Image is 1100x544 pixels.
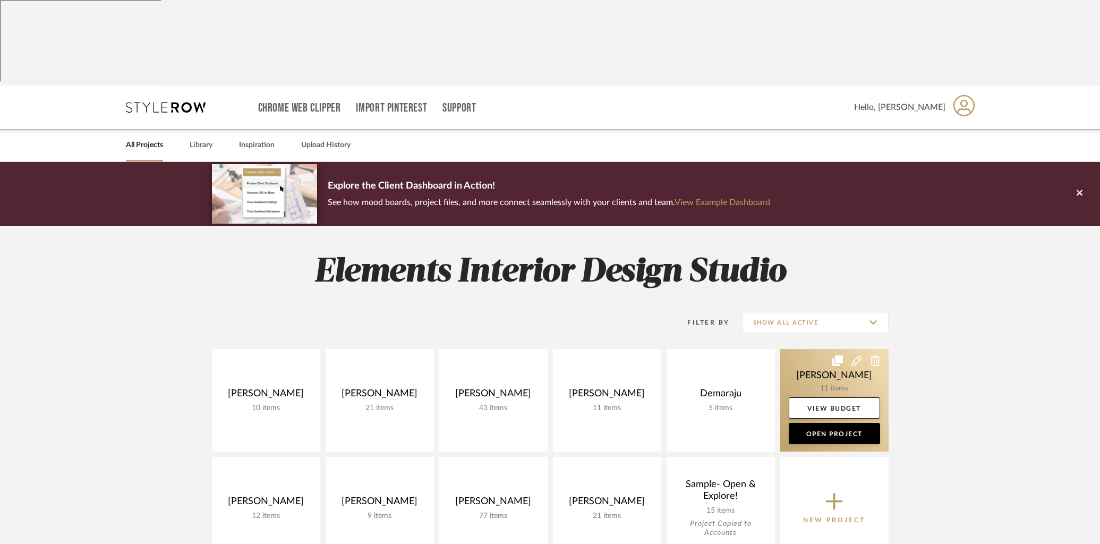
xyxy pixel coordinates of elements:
[675,388,766,404] div: Demaraju
[789,423,880,444] a: Open Project
[258,104,341,113] a: Chrome Web Clipper
[356,104,427,113] a: Import Pinterest
[334,404,425,413] div: 21 items
[168,252,933,292] h2: Elements Interior Design Studio
[448,512,539,521] div: 77 items
[328,178,770,195] p: Explore the Client Dashboard in Action!
[675,198,770,207] a: View Example Dashboard
[212,164,317,223] img: d5d033c5-7b12-40c2-a960-1ecee1989c38.png
[328,195,770,210] p: See how mood boards, project files, and more connect seamlessly with your clients and team.
[675,404,766,413] div: 5 items
[674,317,730,328] div: Filter By
[561,404,653,413] div: 11 items
[220,496,312,512] div: [PERSON_NAME]
[334,496,425,512] div: [PERSON_NAME]
[334,512,425,521] div: 9 items
[803,515,865,525] p: New Project
[448,404,539,413] div: 43 items
[301,138,351,152] a: Upload History
[220,404,312,413] div: 10 items
[239,138,275,152] a: Inspiration
[448,388,539,404] div: [PERSON_NAME]
[126,138,163,152] a: All Projects
[442,104,476,113] a: Support
[190,138,212,152] a: Library
[561,496,653,512] div: [PERSON_NAME]
[334,388,425,404] div: [PERSON_NAME]
[854,101,945,114] span: Hello, [PERSON_NAME]
[220,388,312,404] div: [PERSON_NAME]
[561,388,653,404] div: [PERSON_NAME]
[675,520,766,538] div: Project Copied to Accounts
[220,512,312,521] div: 12 items
[448,496,539,512] div: [PERSON_NAME]
[675,479,766,506] div: Sample- Open & Explore!
[561,512,653,521] div: 21 items
[789,397,880,419] a: View Budget
[675,506,766,515] div: 15 items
